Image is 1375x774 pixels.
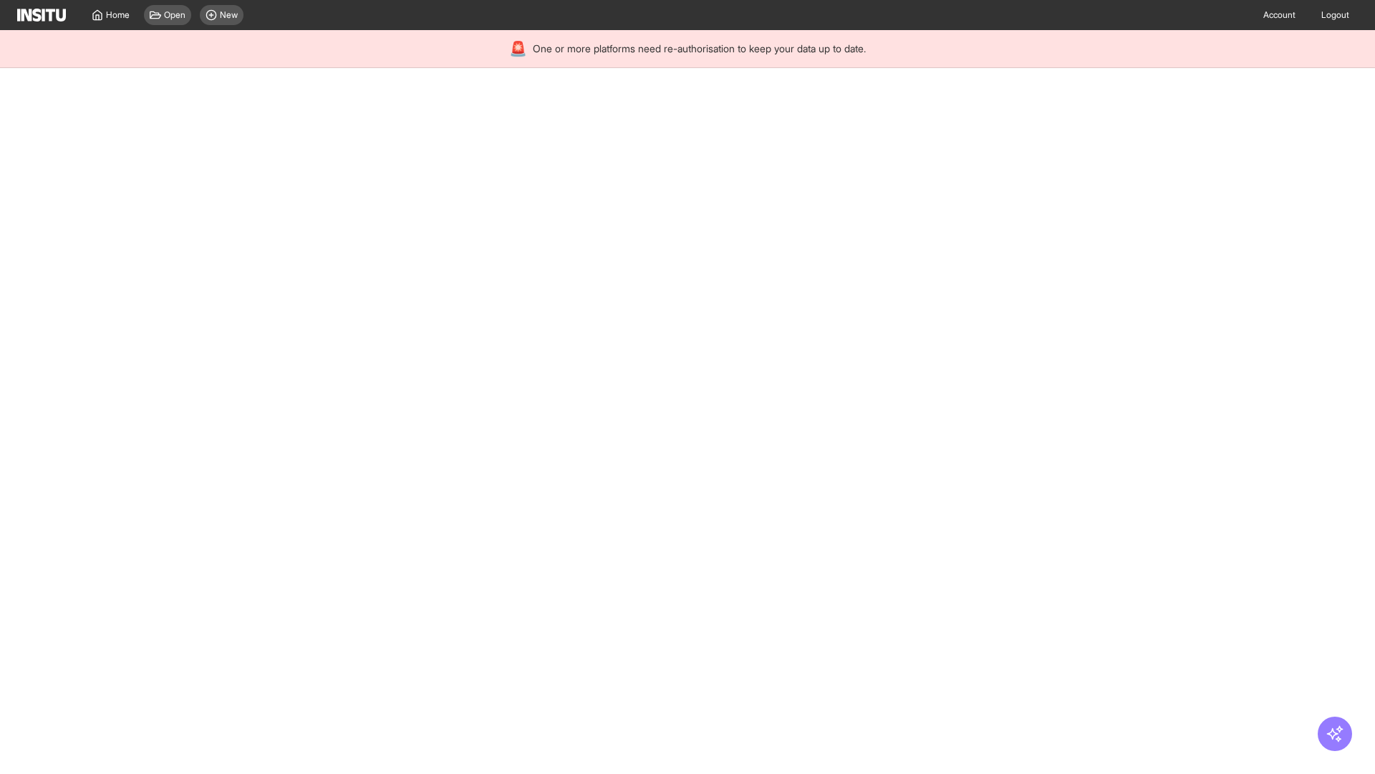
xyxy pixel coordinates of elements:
[164,9,185,21] span: Open
[220,9,238,21] span: New
[17,9,66,21] img: Logo
[509,39,527,59] div: 🚨
[106,9,130,21] span: Home
[533,42,866,56] span: One or more platforms need re-authorisation to keep your data up to date.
